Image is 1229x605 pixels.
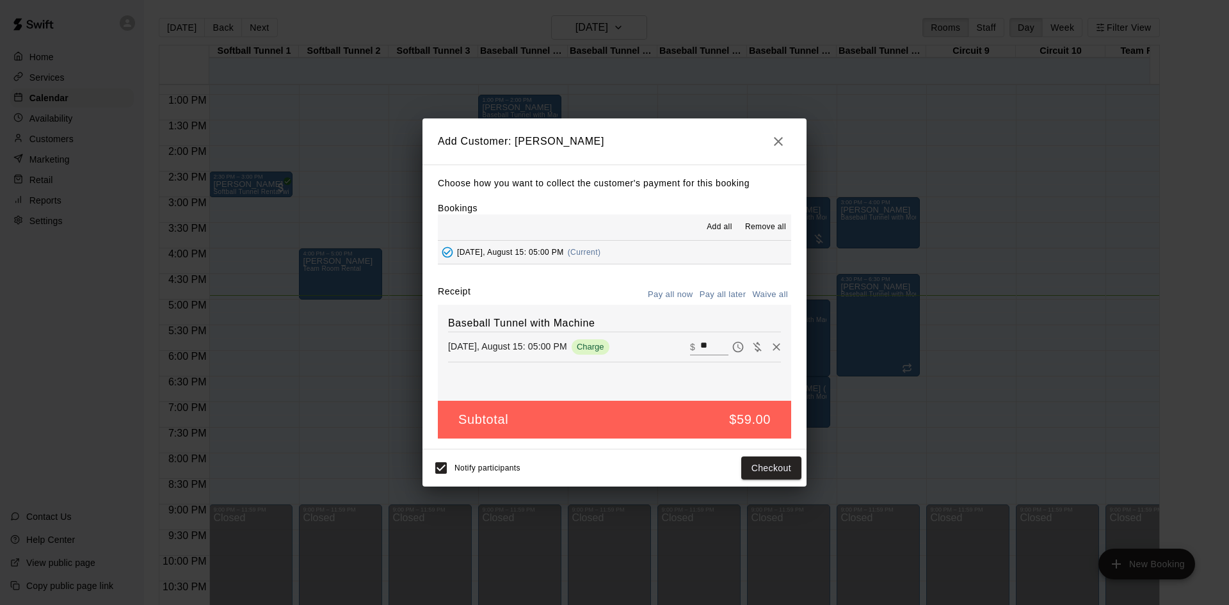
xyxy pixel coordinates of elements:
[707,221,732,234] span: Add all
[438,175,791,191] p: Choose how you want to collect the customer's payment for this booking
[458,411,508,428] h5: Subtotal
[729,411,771,428] h5: $59.00
[438,241,791,264] button: Added - Collect Payment[DATE], August 15: 05:00 PM(Current)
[422,118,807,165] h2: Add Customer: [PERSON_NAME]
[699,217,740,238] button: Add all
[454,464,520,472] span: Notify participants
[438,203,478,213] label: Bookings
[448,315,781,332] h6: Baseball Tunnel with Machine
[645,285,696,305] button: Pay all now
[745,221,786,234] span: Remove all
[448,340,567,353] p: [DATE], August 15: 05:00 PM
[438,285,470,305] label: Receipt
[438,243,457,262] button: Added - Collect Payment
[767,337,786,357] button: Remove
[568,248,601,257] span: (Current)
[690,341,695,353] p: $
[696,285,750,305] button: Pay all later
[572,342,609,351] span: Charge
[741,456,801,480] button: Checkout
[748,341,767,351] span: Waive payment
[749,285,791,305] button: Waive all
[457,248,564,257] span: [DATE], August 15: 05:00 PM
[740,217,791,238] button: Remove all
[728,341,748,351] span: Pay later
